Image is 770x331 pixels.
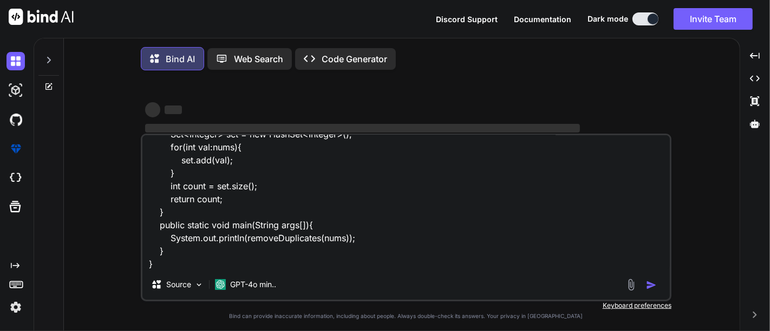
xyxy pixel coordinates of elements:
[6,81,25,100] img: darkAi-studio
[166,52,195,65] p: Bind AI
[6,110,25,129] img: githubDark
[646,280,657,290] img: icon
[6,298,25,316] img: settings
[194,280,204,289] img: Pick Models
[322,52,387,65] p: Code Generator
[234,52,283,65] p: Web Search
[514,15,571,24] span: Documentation
[145,102,160,117] span: ‌
[230,279,276,290] p: GPT-4o min..
[588,14,628,24] span: Dark mode
[6,169,25,187] img: cloudideIcon
[436,15,498,24] span: Discord Support
[436,14,498,25] button: Discord Support
[141,312,671,320] p: Bind can provide inaccurate information, including about people. Always double-check its answers....
[674,8,753,30] button: Invite Team
[6,52,25,70] img: darkChat
[145,124,580,133] span: ‌
[142,135,670,269] textarea: class Solution { public static int removeDuplicates(int[] nums) { Set<Integer> set = new HashSet<...
[141,301,671,310] p: Keyboard preferences
[514,14,571,25] button: Documentation
[625,279,637,291] img: attachment
[215,279,226,290] img: GPT-4o mini
[166,279,191,290] p: Source
[6,140,25,158] img: premium
[165,105,182,114] span: ‌
[9,9,74,25] img: Bind AI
